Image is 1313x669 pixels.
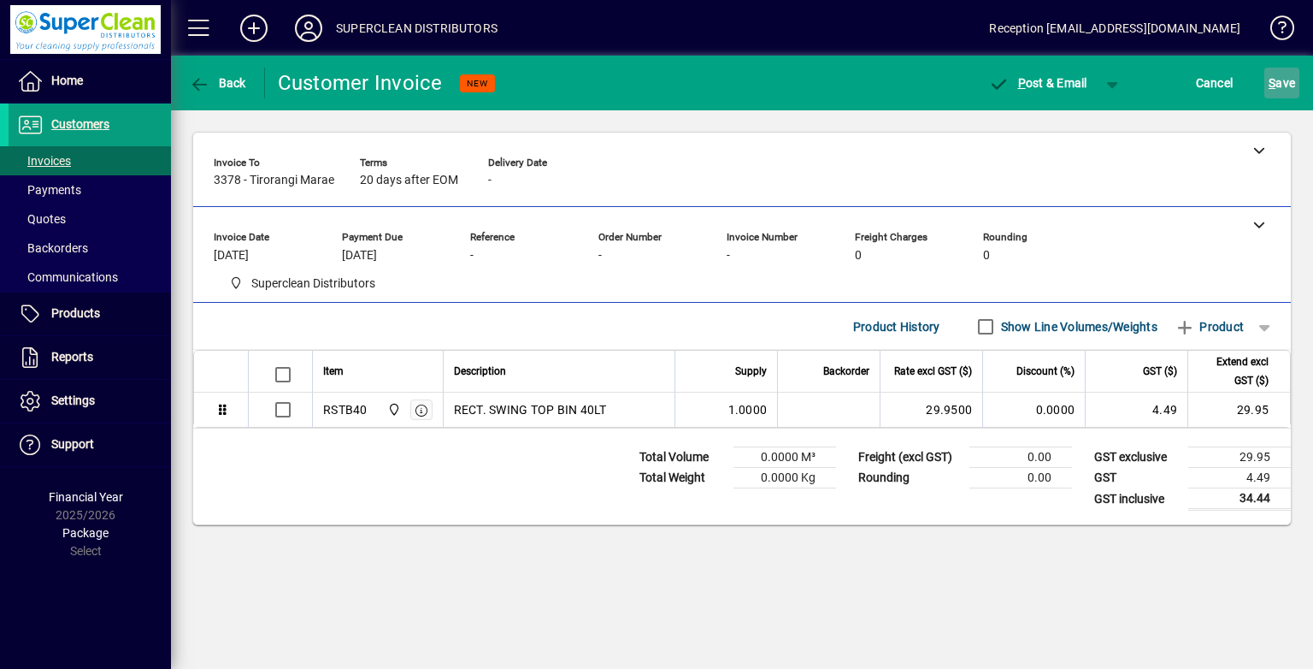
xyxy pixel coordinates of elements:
[1257,3,1292,59] a: Knowledge Base
[850,468,969,488] td: Rounding
[846,311,947,342] button: Product History
[631,468,733,488] td: Total Weight
[631,447,733,468] td: Total Volume
[1175,313,1244,340] span: Product
[51,74,83,87] span: Home
[342,249,377,263] span: [DATE]
[823,362,869,381] span: Backorder
[17,241,88,255] span: Backorders
[1143,362,1177,381] span: GST ($)
[470,249,474,263] span: -
[891,401,972,418] div: 29.9500
[9,60,171,103] a: Home
[1086,468,1188,488] td: GST
[9,380,171,423] a: Settings
[1018,76,1026,90] span: P
[9,263,171,292] a: Communications
[598,249,602,263] span: -
[1086,488,1188,510] td: GST inclusive
[62,526,109,540] span: Package
[969,447,1072,468] td: 0.00
[980,68,1096,98] button: Post & Email
[454,362,506,381] span: Description
[278,69,443,97] div: Customer Invoice
[171,68,265,98] app-page-header-button: Back
[251,275,375,293] span: Superclean Distributors
[727,249,730,263] span: -
[9,293,171,335] a: Products
[1192,68,1238,98] button: Cancel
[323,362,344,381] span: Item
[9,204,171,234] a: Quotes
[185,68,250,98] button: Back
[9,234,171,263] a: Backorders
[983,249,990,263] span: 0
[17,270,118,284] span: Communications
[998,318,1157,335] label: Show Line Volumes/Weights
[1188,447,1291,468] td: 29.95
[1187,393,1290,427] td: 29.95
[1196,69,1234,97] span: Cancel
[9,146,171,175] a: Invoices
[1269,69,1295,97] span: ave
[360,174,458,187] span: 20 days after EOM
[733,468,836,488] td: 0.0000 Kg
[214,174,334,187] span: 3378 - Tirorangi Marae
[51,394,95,407] span: Settings
[227,13,281,44] button: Add
[49,490,123,504] span: Financial Year
[189,76,246,90] span: Back
[1166,311,1252,342] button: Product
[17,154,71,168] span: Invoices
[728,401,768,418] span: 1.0000
[855,249,862,263] span: 0
[989,15,1240,42] div: Reception [EMAIL_ADDRESS][DOMAIN_NAME]
[982,393,1085,427] td: 0.0000
[51,350,93,364] span: Reports
[467,78,488,89] span: NEW
[1016,362,1075,381] span: Discount (%)
[735,362,767,381] span: Supply
[9,336,171,379] a: Reports
[336,15,498,42] div: SUPERCLEAN DISTRIBUTORS
[51,437,94,451] span: Support
[1188,488,1291,510] td: 34.44
[383,400,403,419] span: Superclean Distributors
[323,401,368,418] div: RSTB40
[969,468,1072,488] td: 0.00
[488,174,492,187] span: -
[894,362,972,381] span: Rate excl GST ($)
[1086,447,1188,468] td: GST exclusive
[9,175,171,204] a: Payments
[853,313,940,340] span: Product History
[214,249,249,263] span: [DATE]
[281,13,336,44] button: Profile
[1198,352,1269,390] span: Extend excl GST ($)
[454,401,607,418] span: RECT. SWING TOP BIN 40LT
[17,212,66,226] span: Quotes
[9,423,171,466] a: Support
[51,306,100,320] span: Products
[1264,68,1299,98] button: Save
[51,117,109,131] span: Customers
[850,447,969,468] td: Freight (excl GST)
[1188,468,1291,488] td: 4.49
[17,183,81,197] span: Payments
[1085,393,1187,427] td: 4.49
[1269,76,1275,90] span: S
[733,447,836,468] td: 0.0000 M³
[988,76,1087,90] span: ost & Email
[222,273,382,294] span: Superclean Distributors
